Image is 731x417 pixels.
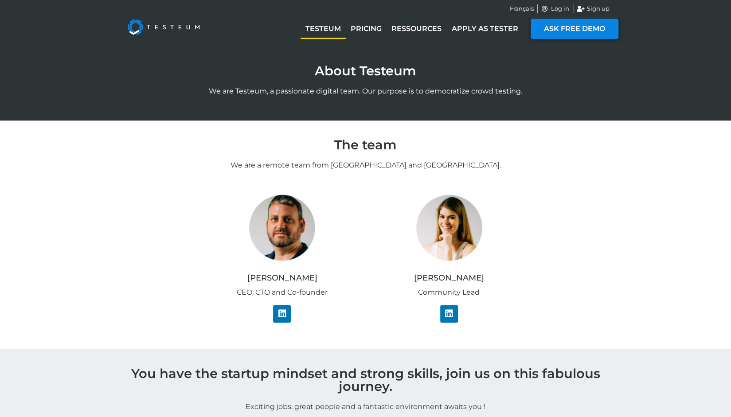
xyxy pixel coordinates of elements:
[370,287,528,298] p: Community Lead
[203,273,361,283] h4: [PERSON_NAME]
[203,287,361,298] p: CEO, CTO and Co-founder
[249,195,315,261] img: PICT-CÉZAR
[541,4,570,13] a: Log in
[117,9,210,45] img: Testeum Logo - Application crowdtesting platform
[113,401,618,412] p: Exciting jobs, great people and a fantastic environment awaits you !
[370,273,528,283] h4: [PERSON_NAME]
[113,86,618,97] p: We are Testeum, a passionate digital team. Our purpose is to democratize crowd testing.
[387,19,446,39] a: Ressources
[577,4,610,13] a: Sign up
[113,64,618,77] h1: About Testeum
[113,160,618,171] p: We are a remote team from [GEOGRAPHIC_DATA] and [GEOGRAPHIC_DATA].
[346,19,387,39] a: Pricing
[585,4,610,13] span: Sign up
[544,25,605,32] span: ASK FREE DEMO
[113,138,618,151] h2: The team
[510,4,534,13] a: Français
[446,19,523,39] a: Apply as tester
[531,19,618,39] a: ASK FREE DEMO
[301,19,523,39] nav: Menu
[549,4,569,13] span: Log in
[301,19,346,39] a: Testeum
[113,367,618,393] h3: You have the startup mindset and strong skills, join us on this fabulous journey.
